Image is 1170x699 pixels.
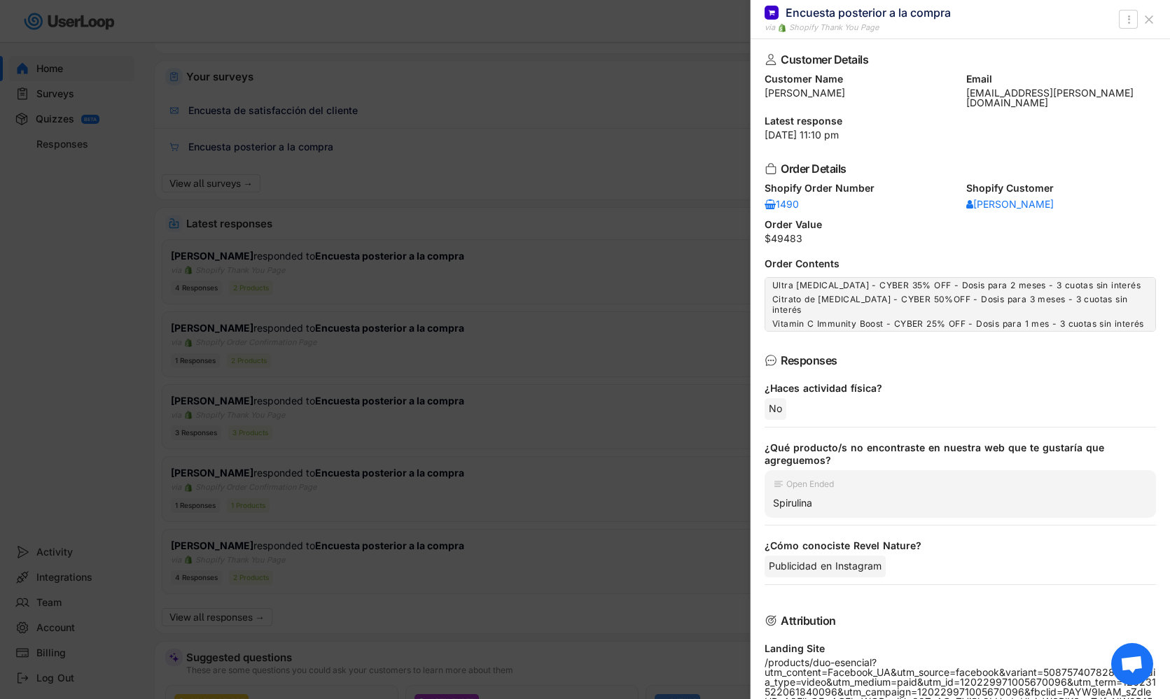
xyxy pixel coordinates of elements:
[772,294,1148,316] div: Citrato de [MEDICAL_DATA] - CYBER 50%OFF - Dosis para 3 meses - 3 cuotas sin interés
[966,183,1157,193] div: Shopify Customer
[765,382,1145,395] div: ¿Haces actividad física?
[966,197,1054,211] a: [PERSON_NAME]
[966,74,1157,84] div: Email
[765,199,807,209] div: 1490
[1127,12,1130,27] text: 
[765,116,1156,126] div: Latest response
[773,497,1148,509] div: Spirulina
[786,5,951,20] div: Encuesta posterior a la compra
[765,539,1145,552] div: ¿Cómo conociste Revel Nature?
[765,74,955,84] div: Customer Name
[765,220,1156,230] div: Order Value
[765,130,1156,140] div: [DATE] 11:10 pm
[765,197,807,211] a: 1490
[786,480,834,488] div: Open Ended
[765,442,1145,467] div: ¿Qué producto/s no encontraste en nuestra web que te gustaría que agreguemos?
[765,556,886,577] div: Publicidad en Instagram
[781,355,1134,366] div: Responses
[781,163,1134,174] div: Order Details
[778,24,786,32] img: 1156660_ecommerce_logo_shopify_icon%20%281%29.png
[765,183,955,193] div: Shopify Order Number
[765,259,1156,269] div: Order Contents
[789,22,879,34] div: Shopify Thank You Page
[772,280,1148,291] div: Ultra [MEDICAL_DATA] - CYBER 35% OFF - Dosis para 2 meses - 3 cuotas sin interés
[765,88,955,98] div: [PERSON_NAME]
[765,234,1156,243] div: $49483
[765,644,1156,654] div: Landing Site
[1111,643,1153,685] div: Open chat
[781,54,1134,65] div: Customer Details
[772,318,1148,330] div: Vitamin C Immunity Boost - CYBER 25% OFF - Dosis para 1 mes - 3 cuotas sin interés
[1122,11,1136,28] button: 
[966,88,1157,108] div: [EMAIL_ADDRESS][PERSON_NAME][DOMAIN_NAME]
[765,22,775,34] div: via
[781,615,1134,626] div: Attribution
[966,199,1054,209] div: [PERSON_NAME]
[765,398,786,419] div: No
